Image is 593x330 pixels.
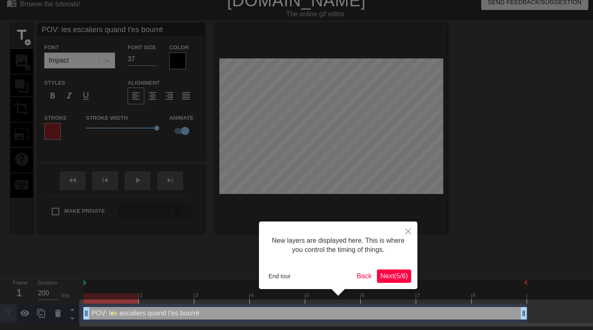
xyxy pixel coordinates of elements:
button: Back [354,270,375,283]
button: Next [377,270,411,283]
div: New layers are displayed here. This is where you control the timing of things. [265,228,411,263]
button: End tour [265,270,294,282]
span: Next ( 5 / 6 ) [380,272,408,280]
button: Close [399,222,417,241]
